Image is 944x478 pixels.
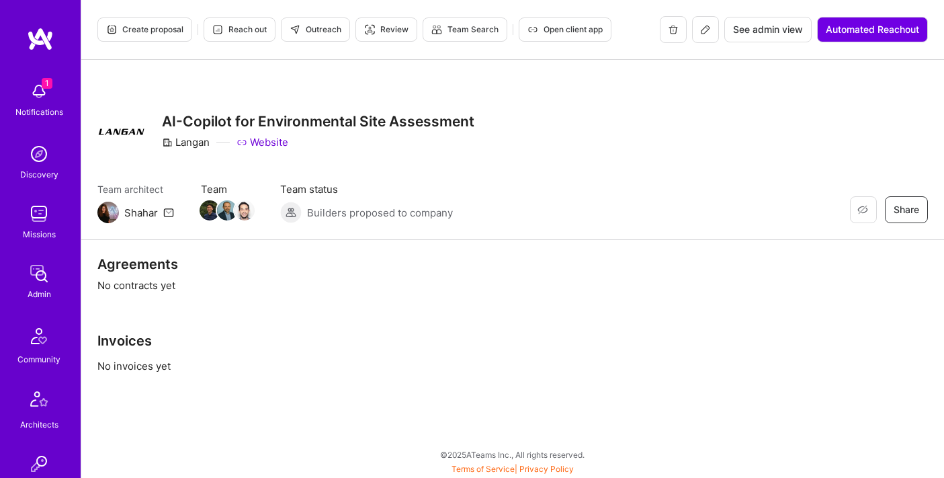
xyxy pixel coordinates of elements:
[42,78,52,89] span: 1
[124,206,158,220] div: Shahar
[519,464,574,474] a: Privacy Policy
[97,107,146,155] img: Company Logo
[527,24,603,36] span: Open client app
[20,167,58,182] div: Discovery
[423,17,507,42] button: Team Search
[163,207,174,218] i: icon Mail
[81,240,944,415] div: No contracts yet
[236,199,253,222] a: Team Member Avatar
[97,182,174,196] span: Team architect
[431,24,499,36] span: Team Search
[201,182,253,196] span: Team
[162,135,210,149] div: Langan
[17,352,60,366] div: Community
[724,17,812,42] button: See admin view
[280,182,453,196] span: Team status
[237,135,288,149] a: Website
[817,17,928,42] button: Automated Reachout
[162,137,173,148] i: icon CompanyGray
[364,24,375,35] i: icon Targeter
[200,200,220,221] img: Team Member Avatar
[452,464,574,474] span: |
[519,17,611,42] button: Open client app
[162,113,474,130] h3: AI-Copilot for Environmental Site Assessment
[27,27,54,51] img: logo
[364,24,409,36] span: Review
[26,450,52,477] img: Invite
[23,320,55,352] img: Community
[26,200,52,227] img: teamwork
[26,141,52,167] img: discovery
[97,359,928,373] p: No invoices yet
[97,17,192,42] button: Create proposal
[885,196,928,223] button: Share
[290,24,341,36] span: Outreach
[204,17,275,42] button: Reach out
[280,202,302,223] img: Builders proposed to company
[733,23,803,36] span: See admin view
[26,78,52,105] img: bell
[212,24,267,36] span: Reach out
[97,202,119,223] img: Team Architect
[217,200,237,221] img: Team Member Avatar
[201,199,218,222] a: Team Member Avatar
[106,24,117,35] i: icon Proposal
[23,227,56,241] div: Missions
[234,200,255,221] img: Team Member Avatar
[28,287,51,301] div: Admin
[452,464,515,474] a: Terms of Service
[106,24,183,36] span: Create proposal
[307,206,453,220] span: Builders proposed to company
[15,105,63,119] div: Notifications
[281,17,350,42] button: Outreach
[26,260,52,287] img: admin teamwork
[20,417,58,432] div: Architects
[81,438,944,471] div: © 2025 ATeams Inc., All rights reserved.
[97,256,928,272] h3: Agreements
[218,199,236,222] a: Team Member Avatar
[97,333,928,349] h3: Invoices
[894,203,919,216] span: Share
[355,17,417,42] button: Review
[23,385,55,417] img: Architects
[857,204,868,215] i: icon EyeClosed
[826,23,919,36] span: Automated Reachout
